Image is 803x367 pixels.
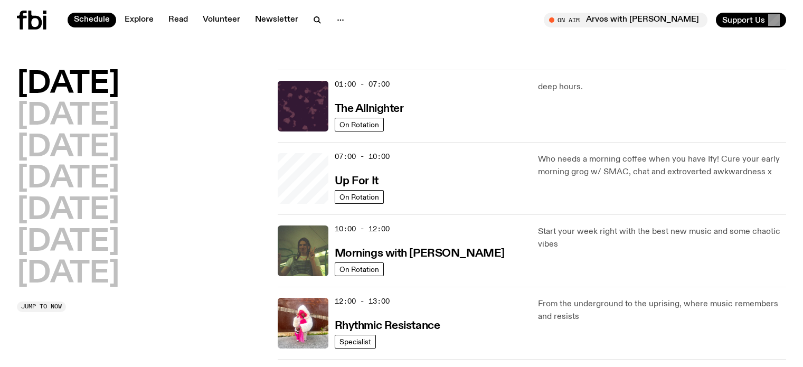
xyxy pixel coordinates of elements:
[17,228,119,257] button: [DATE]
[278,225,328,276] img: Jim Kretschmer in a really cute outfit with cute braids, standing on a train holding up a peace s...
[17,101,119,131] button: [DATE]
[339,265,379,273] span: On Rotation
[335,176,379,187] h3: Up For It
[17,70,119,99] button: [DATE]
[339,193,379,201] span: On Rotation
[17,133,119,163] button: [DATE]
[716,13,786,27] button: Support Us
[196,13,247,27] a: Volunteer
[118,13,160,27] a: Explore
[162,13,194,27] a: Read
[17,164,119,194] button: [DATE]
[249,13,305,27] a: Newsletter
[339,337,371,345] span: Specialist
[278,153,328,204] a: Ify - a Brown Skin girl with black braided twists, looking up to the side with her tongue stickin...
[339,120,379,128] span: On Rotation
[538,81,786,93] p: deep hours.
[17,196,119,225] button: [DATE]
[335,262,384,276] a: On Rotation
[335,335,376,349] a: Specialist
[335,103,404,115] h3: The Allnighter
[278,298,328,349] img: Attu crouches on gravel in front of a brown wall. They are wearing a white fur coat with a hood, ...
[722,15,765,25] span: Support Us
[538,153,786,178] p: Who needs a morning coffee when you have Ify! Cure your early morning grog w/ SMAC, chat and extr...
[335,79,390,89] span: 01:00 - 07:00
[335,296,390,306] span: 12:00 - 13:00
[538,225,786,251] p: Start your week right with the best new music and some chaotic vibes
[544,13,707,27] button: On AirArvos with [PERSON_NAME]
[335,152,390,162] span: 07:00 - 10:00
[335,190,384,204] a: On Rotation
[17,259,119,289] button: [DATE]
[335,174,379,187] a: Up For It
[335,321,440,332] h3: Rhythmic Resistance
[335,224,390,234] span: 10:00 - 12:00
[335,101,404,115] a: The Allnighter
[21,304,62,309] span: Jump to now
[335,248,505,259] h3: Mornings with [PERSON_NAME]
[335,318,440,332] a: Rhythmic Resistance
[335,118,384,131] a: On Rotation
[335,246,505,259] a: Mornings with [PERSON_NAME]
[538,298,786,323] p: From the underground to the uprising, where music remembers and resists
[17,302,66,312] button: Jump to now
[68,13,116,27] a: Schedule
